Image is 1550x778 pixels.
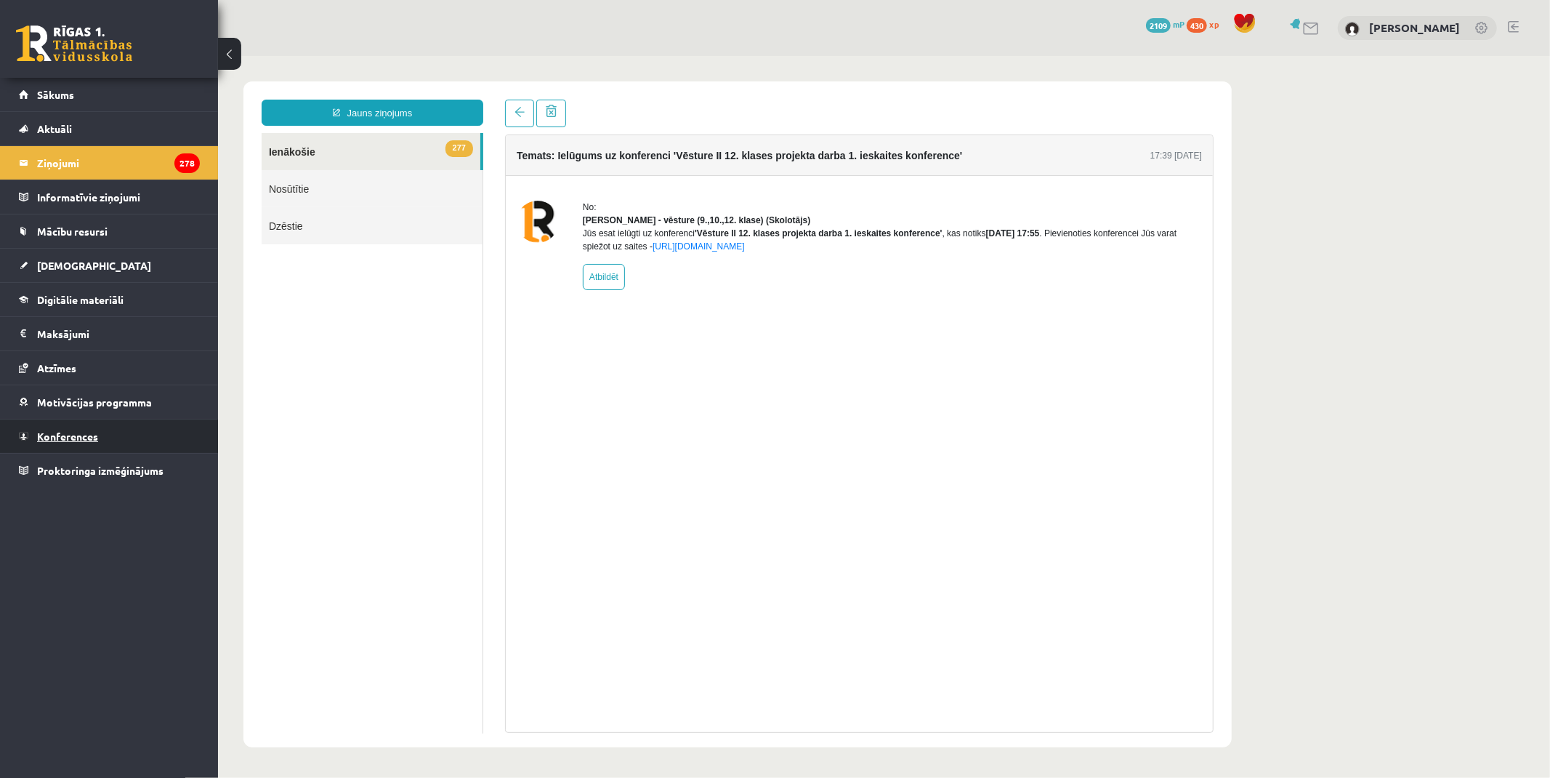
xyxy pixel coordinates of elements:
[37,180,200,214] legend: Informatīvie ziņojumi
[19,78,200,111] a: Sākums
[1345,22,1360,36] img: Līga Zandberga
[19,112,200,145] a: Aktuāli
[477,172,724,183] b: 'Vēsture II 12. klases projekta darba 1. ieskaites konference'
[19,317,200,350] a: Maksājumi
[1173,18,1184,30] span: mP
[37,430,98,443] span: Konferences
[19,180,200,214] a: Informatīvie ziņojumi
[37,88,74,101] span: Sākums
[1187,18,1226,30] a: 430 xp
[37,146,200,180] legend: Ziņojumi
[37,293,124,306] span: Digitālie materiāli
[365,171,984,197] div: Jūs esat ielūgti uz konferenci , kas notiks . Pievienoties konferencei Jūs varat spiežot uz saites -
[16,25,132,62] a: Rīgas 1. Tālmācības vidusskola
[227,84,255,101] span: 277
[44,44,265,70] a: Jauns ziņojums
[37,317,200,350] legend: Maksājumi
[19,351,200,385] a: Atzīmes
[365,208,407,234] a: Atbildēt
[19,214,200,248] a: Mācību resursi
[19,249,200,282] a: [DEMOGRAPHIC_DATA]
[37,396,152,409] span: Motivācijas programma
[44,151,265,188] a: Dzēstie
[174,153,200,173] i: 278
[37,464,164,477] span: Proktoringa izmēģinājums
[19,385,200,419] a: Motivācijas programma
[932,93,984,106] div: 17:39 [DATE]
[435,185,527,196] a: [URL][DOMAIN_NAME]
[299,145,341,187] img: Kristīna Kižlo - vēsture (9.,10.,12. klase)
[365,145,984,158] div: No:
[19,146,200,180] a: Ziņojumi278
[44,77,262,114] a: 277Ienākošie
[768,172,822,183] b: [DATE] 17:55
[37,225,108,238] span: Mācību resursi
[1146,18,1184,30] a: 2109 mP
[37,122,72,135] span: Aktuāli
[19,454,200,487] a: Proktoringa izmēģinājums
[299,94,744,105] h4: Temats: Ielūgums uz konferenci 'Vēsture II 12. klases projekta darba 1. ieskaites konference'
[19,420,200,453] a: Konferences
[37,259,151,272] span: [DEMOGRAPHIC_DATA]
[365,159,592,169] strong: [PERSON_NAME] - vēsture (9.,10.,12. klase) (Skolotājs)
[1209,18,1219,30] span: xp
[1369,20,1460,35] a: [PERSON_NAME]
[1146,18,1171,33] span: 2109
[1187,18,1207,33] span: 430
[37,361,76,374] span: Atzīmes
[19,283,200,316] a: Digitālie materiāli
[44,114,265,151] a: Nosūtītie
